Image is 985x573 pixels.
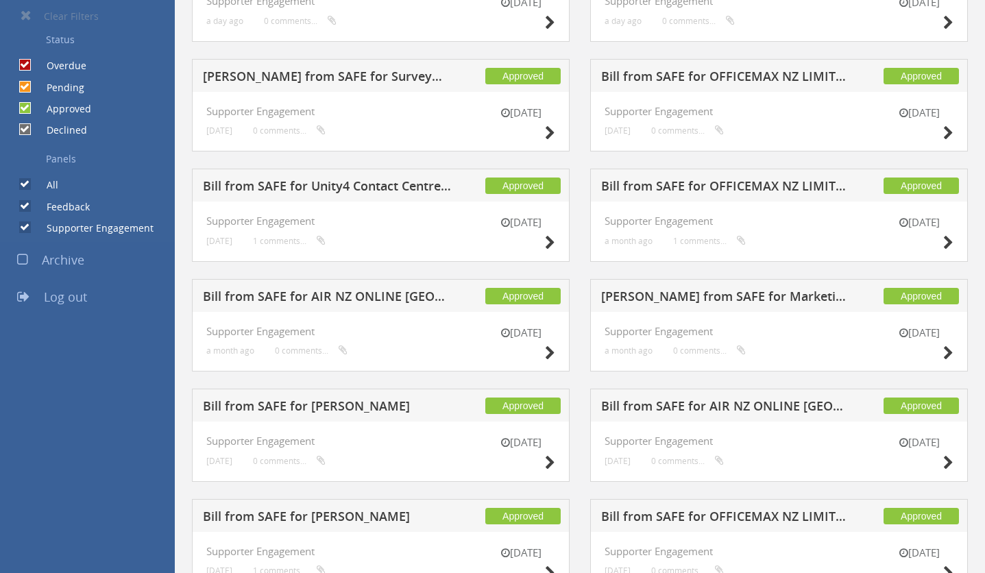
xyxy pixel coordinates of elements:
small: 0 comments... [253,125,326,136]
small: [DATE] [206,456,232,466]
label: Pending [33,81,84,95]
h4: Supporter Engagement [206,435,555,447]
span: Approved [884,288,959,304]
small: a day ago [206,16,243,26]
small: a month ago [605,345,653,356]
small: a month ago [605,236,653,246]
label: Approved [33,102,91,116]
span: Approved [485,398,561,414]
span: Archive [42,252,84,268]
h5: [PERSON_NAME] from SAFE for Marketing Impact [601,290,850,307]
small: [DATE] [206,236,232,246]
span: Approved [884,398,959,414]
label: All [33,178,58,192]
h4: Supporter Engagement [206,546,555,557]
h4: Supporter Engagement [206,215,555,227]
span: Approved [485,288,561,304]
label: Supporter Engagement [33,221,154,235]
span: Log out [44,289,87,305]
a: Panels [10,147,175,171]
small: [DATE] [487,435,555,450]
small: [DATE] [885,106,953,120]
small: [DATE] [487,326,555,340]
h5: Bill from SAFE for OFFICEMAX NZ LIMITED (DD) [601,180,850,197]
h4: Supporter Engagement [206,106,555,117]
a: Status [10,28,175,51]
small: [DATE] [885,215,953,230]
small: 0 comments... [275,345,348,356]
small: a month ago [206,345,254,356]
small: 0 comments... [651,456,724,466]
label: Feedback [33,200,90,214]
span: Approved [485,508,561,524]
h5: [PERSON_NAME] from SAFE for SurveyMonkey [203,70,452,87]
small: 0 comments... [662,16,735,26]
h4: Supporter Engagement [605,435,953,447]
small: [DATE] [487,106,555,120]
label: Declined [33,123,87,137]
small: [DATE] [605,125,631,136]
small: [DATE] [487,546,555,560]
h4: Supporter Engagement [605,215,953,227]
small: [DATE] [605,456,631,466]
small: 0 comments... [651,125,724,136]
h4: Supporter Engagement [605,106,953,117]
small: [DATE] [487,215,555,230]
small: 0 comments... [253,456,326,466]
h5: Bill from SAFE for OFFICEMAX NZ LIMITED (DD) [601,70,850,87]
small: [DATE] [885,435,953,450]
h5: Bill from SAFE for OFFICEMAX NZ LIMITED (DD) [601,510,850,527]
h5: Bill from SAFE for AIR NZ ONLINE [GEOGRAPHIC_DATA] NZL [203,290,452,307]
h5: Bill from SAFE for [PERSON_NAME] [203,400,452,417]
small: a day ago [605,16,642,26]
span: Approved [485,178,561,194]
h4: Supporter Engagement [206,326,555,337]
h5: Bill from SAFE for [PERSON_NAME] [203,510,452,527]
span: Approved [884,178,959,194]
small: [DATE] [885,546,953,560]
label: Overdue [33,59,86,73]
small: 1 comments... [673,236,746,246]
h4: Supporter Engagement [605,326,953,337]
small: [DATE] [885,326,953,340]
a: Clear Filters [10,3,175,28]
h4: Supporter Engagement [605,546,953,557]
span: Approved [884,68,959,84]
span: Approved [485,68,561,84]
small: 0 comments... [264,16,337,26]
small: [DATE] [206,125,232,136]
small: 0 comments... [673,345,746,356]
h5: Bill from SAFE for Unity4 Contact Centre Outsourcing NZ Ltd [203,180,452,197]
h5: Bill from SAFE for AIR NZ ONLINE [GEOGRAPHIC_DATA] NZL [601,400,850,417]
span: Approved [884,508,959,524]
small: 1 comments... [253,236,326,246]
